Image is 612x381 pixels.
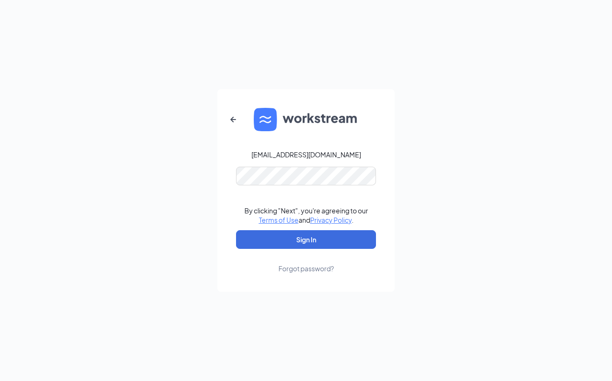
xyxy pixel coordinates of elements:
svg: ArrowLeftNew [228,114,239,125]
a: Forgot password? [278,249,334,273]
div: By clicking "Next", you're agreeing to our and . [244,206,368,225]
div: Forgot password? [278,264,334,273]
img: WS logo and Workstream text [254,108,358,131]
a: Terms of Use [259,216,299,224]
a: Privacy Policy [310,216,352,224]
div: [EMAIL_ADDRESS][DOMAIN_NAME] [251,150,361,159]
button: ArrowLeftNew [222,108,244,131]
button: Sign In [236,230,376,249]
